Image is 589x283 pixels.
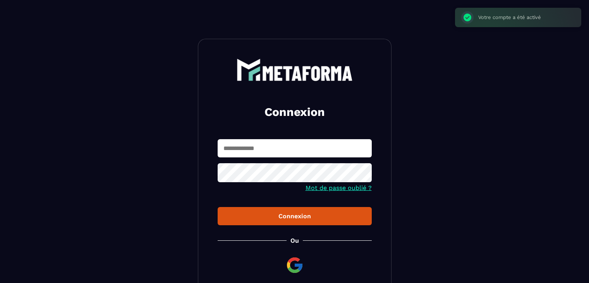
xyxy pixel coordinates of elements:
a: Mot de passe oublié ? [306,184,372,192]
img: logo [237,59,353,81]
img: google [285,256,304,274]
h2: Connexion [227,104,362,120]
p: Ou [290,237,299,244]
button: Connexion [218,207,372,225]
div: Connexion [224,212,366,220]
a: logo [218,59,372,81]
